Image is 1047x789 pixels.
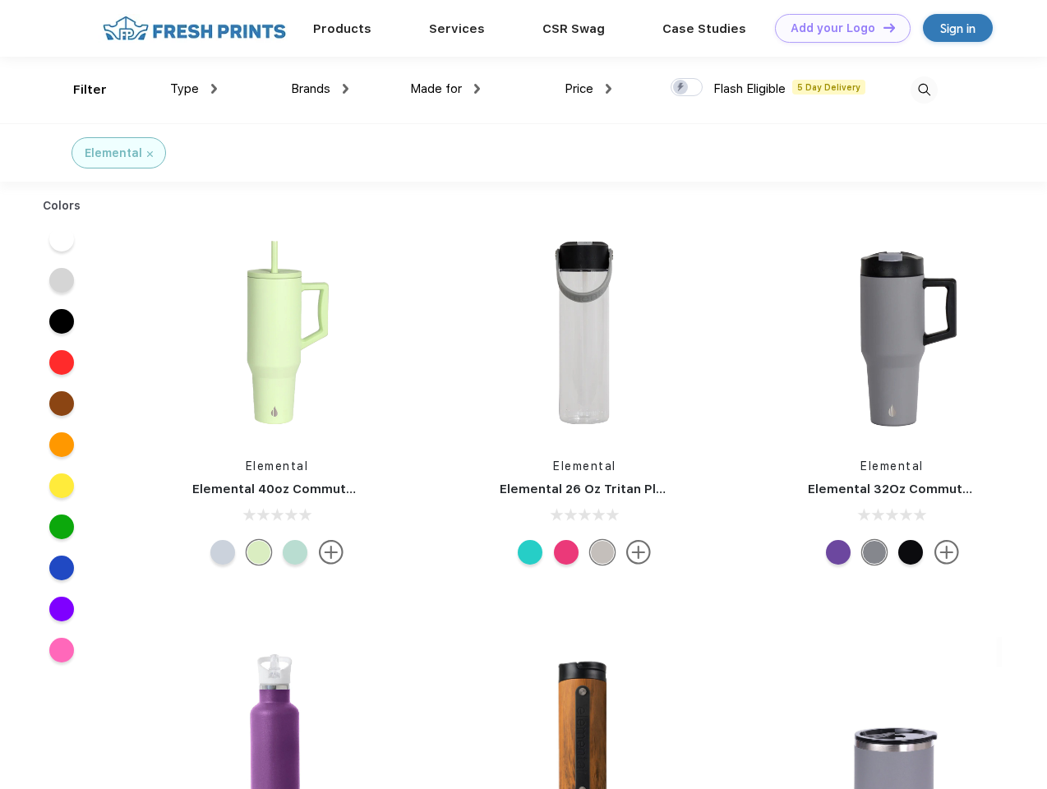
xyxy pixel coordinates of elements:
div: Key Lime [247,540,271,565]
img: more.svg [319,540,344,565]
div: Mint Sorbet [283,540,307,565]
div: Filter [73,81,107,99]
img: fo%20logo%202.webp [98,14,291,43]
img: more.svg [934,540,959,565]
span: 5 Day Delivery [792,80,865,95]
div: Graphite [862,540,887,565]
img: func=resize&h=266 [783,223,1002,441]
img: dropdown.png [474,84,480,94]
div: Berries Blast [554,540,579,565]
a: Elemental [860,459,924,473]
span: Brands [291,81,330,96]
div: Black Speckle [898,540,923,565]
div: Purple [826,540,851,565]
span: Price [565,81,593,96]
img: dropdown.png [343,84,348,94]
a: Elemental [246,459,309,473]
img: filter_cancel.svg [147,151,153,157]
div: Aurora Dream [210,540,235,565]
a: Elemental 26 Oz Tritan Plastic Water Bottle [500,482,772,496]
img: func=resize&h=266 [168,223,386,441]
a: Services [429,21,485,36]
a: CSR Swag [542,21,605,36]
img: DT [883,23,895,32]
div: Add your Logo [791,21,875,35]
div: Robin's Egg [518,540,542,565]
img: dropdown.png [211,84,217,94]
div: Sign in [940,19,976,38]
div: Elemental [85,145,142,162]
div: Midnight Clear [590,540,615,565]
img: desktop_search.svg [911,76,938,104]
a: Elemental 32Oz Commuter Tumbler [808,482,1031,496]
span: Flash Eligible [713,81,786,96]
img: dropdown.png [606,84,611,94]
img: more.svg [626,540,651,565]
a: Elemental [553,459,616,473]
span: Made for [410,81,462,96]
a: Products [313,21,371,36]
a: Elemental 40oz Commuter Tumbler [192,482,415,496]
img: func=resize&h=266 [475,223,694,441]
a: Sign in [923,14,993,42]
span: Type [170,81,199,96]
div: Colors [30,197,94,215]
